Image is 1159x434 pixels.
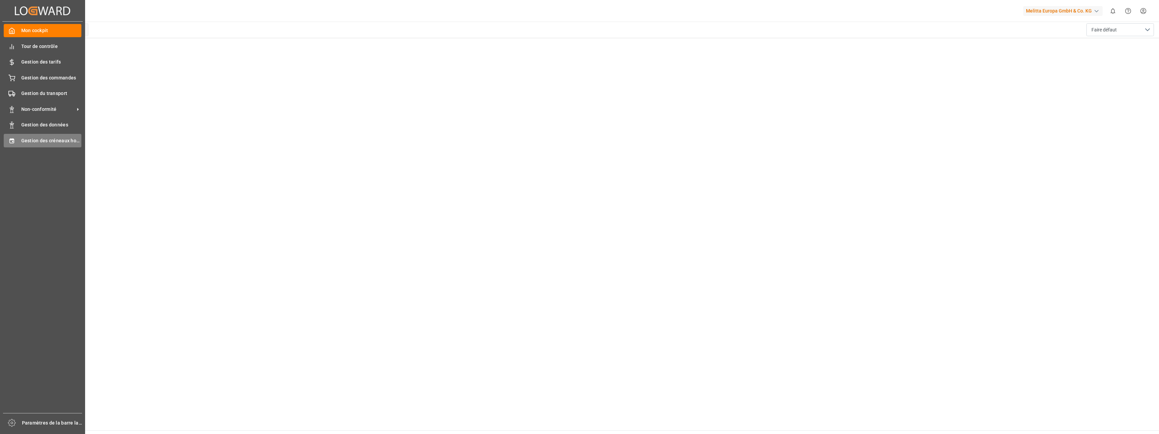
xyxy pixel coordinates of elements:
span: Gestion des données [21,121,82,128]
span: Gestion du transport [21,90,82,97]
span: Gestion des tarifs [21,58,82,66]
span: Gestion des commandes [21,74,82,81]
font: Melitta Europa GmbH & Co. KG [1026,7,1092,15]
a: Tour de contrôle [4,40,81,53]
a: Gestion des commandes [4,71,81,84]
span: Paramètres de la barre latérale [22,419,82,427]
a: Mon cockpit [4,24,81,37]
span: Faire défaut [1091,26,1117,33]
a: Gestion des tarifs [4,55,81,69]
a: Gestion du transport [4,87,81,100]
button: Centre d’aide [1121,3,1136,19]
span: Tour de contrôle [21,43,82,50]
button: Afficher 0 nouvelles notifications [1105,3,1121,19]
a: Gestion des données [4,118,81,131]
span: Non-conformité [21,106,75,113]
a: Gestion des créneaux horaires [4,134,81,147]
button: Ouvrir le menu [1086,23,1154,36]
span: Gestion des créneaux horaires [21,137,82,144]
span: Mon cockpit [21,27,82,34]
button: Melitta Europa GmbH & Co. KG [1023,4,1105,17]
